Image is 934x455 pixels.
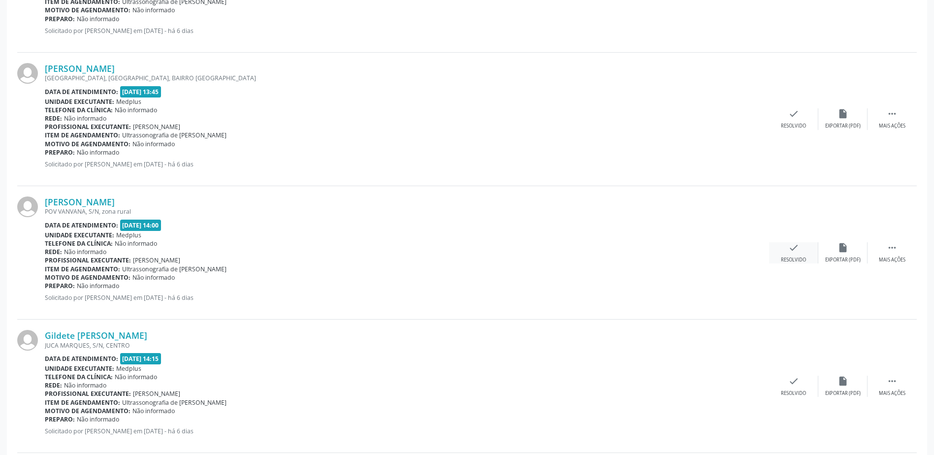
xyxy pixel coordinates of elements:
p: Solicitado por [PERSON_NAME] em [DATE] - há 6 dias [45,27,769,35]
b: Preparo: [45,15,75,23]
div: Mais ações [879,257,905,263]
img: img [17,63,38,84]
b: Data de atendimento: [45,88,118,96]
span: Não informado [132,407,175,415]
b: Profissional executante: [45,256,131,264]
b: Unidade executante: [45,231,114,239]
a: [PERSON_NAME] [45,63,115,74]
span: Não informado [132,273,175,282]
span: Ultrassonografia de [PERSON_NAME] [122,265,226,273]
span: Não informado [77,282,119,290]
i:  [887,108,898,119]
span: Não informado [115,373,157,381]
b: Data de atendimento: [45,221,118,229]
span: Não informado [77,415,119,423]
b: Unidade executante: [45,364,114,373]
div: POV VANVANA, S/N, zona rural [45,207,769,216]
span: Ultrassonografia de [PERSON_NAME] [122,131,226,139]
img: img [17,330,38,351]
b: Rede: [45,114,62,123]
i: check [788,108,799,119]
div: JUCA MARQUES, S/N, CENTRO [45,341,769,350]
span: [DATE] 14:00 [120,220,161,231]
span: Medplus [116,231,141,239]
span: [PERSON_NAME] [133,390,180,398]
i: insert_drive_file [837,108,848,119]
i: check [788,242,799,253]
b: Unidade executante: [45,97,114,106]
a: [PERSON_NAME] [45,196,115,207]
p: Solicitado por [PERSON_NAME] em [DATE] - há 6 dias [45,160,769,168]
div: Exportar (PDF) [825,390,861,397]
a: Gildete [PERSON_NAME] [45,330,147,341]
b: Rede: [45,381,62,390]
div: Exportar (PDF) [825,123,861,130]
b: Data de atendimento: [45,355,118,363]
div: Mais ações [879,390,905,397]
span: Não informado [77,148,119,157]
i:  [887,376,898,387]
span: [PERSON_NAME] [133,123,180,131]
b: Item de agendamento: [45,265,120,273]
i: insert_drive_file [837,376,848,387]
span: Não informado [77,15,119,23]
b: Preparo: [45,282,75,290]
b: Telefone da clínica: [45,106,113,114]
div: Resolvido [781,390,806,397]
span: [DATE] 13:45 [120,86,161,97]
b: Motivo de agendamento: [45,140,130,148]
b: Telefone da clínica: [45,239,113,248]
span: Não informado [64,381,106,390]
img: img [17,196,38,217]
i: insert_drive_file [837,242,848,253]
b: Motivo de agendamento: [45,273,130,282]
i:  [887,242,898,253]
div: [GEOGRAPHIC_DATA], [GEOGRAPHIC_DATA], BAIRRO [GEOGRAPHIC_DATA] [45,74,769,82]
span: Não informado [132,140,175,148]
b: Item de agendamento: [45,131,120,139]
span: Não informado [132,6,175,14]
b: Preparo: [45,415,75,423]
div: Exportar (PDF) [825,257,861,263]
span: Medplus [116,364,141,373]
p: Solicitado por [PERSON_NAME] em [DATE] - há 6 dias [45,427,769,435]
b: Motivo de agendamento: [45,6,130,14]
span: Não informado [64,248,106,256]
b: Rede: [45,248,62,256]
b: Profissional executante: [45,123,131,131]
span: Não informado [64,114,106,123]
b: Item de agendamento: [45,398,120,407]
b: Preparo: [45,148,75,157]
span: [DATE] 14:15 [120,353,161,364]
span: Ultrassonografia de [PERSON_NAME] [122,398,226,407]
div: Resolvido [781,257,806,263]
b: Motivo de agendamento: [45,407,130,415]
div: Resolvido [781,123,806,130]
span: Não informado [115,239,157,248]
b: Profissional executante: [45,390,131,398]
i: check [788,376,799,387]
div: Mais ações [879,123,905,130]
span: Não informado [115,106,157,114]
span: [PERSON_NAME] [133,256,180,264]
p: Solicitado por [PERSON_NAME] em [DATE] - há 6 dias [45,293,769,302]
span: Medplus [116,97,141,106]
b: Telefone da clínica: [45,373,113,381]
